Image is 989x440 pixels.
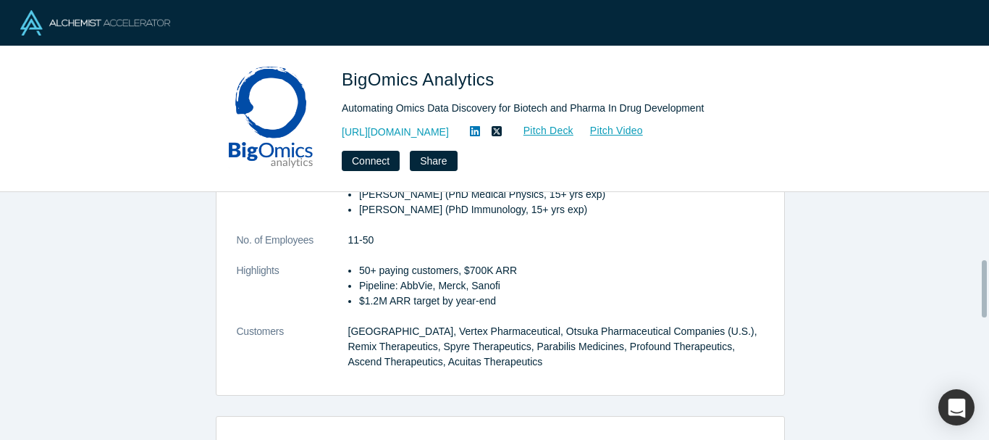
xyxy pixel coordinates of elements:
[348,233,764,248] dd: 11-50
[348,324,764,370] dd: [GEOGRAPHIC_DATA], Vertex Pharmaceutical, Otsuka Pharmaceutical Companies (U.S.), Remix Therapeut...
[508,123,574,139] a: Pitch Deck
[20,10,170,36] img: Alchemist Logo
[359,202,764,217] p: [PERSON_NAME] (PhD Immunology, 15+ yrs exp)
[237,172,348,233] dt: Team Description
[237,324,348,385] dt: Customers
[342,101,747,116] div: Automating Omics Data Discovery for Biotech and Pharma In Drug Development
[237,233,348,263] dt: No. of Employees
[359,278,764,294] p: Pipeline: AbbVie, Merck, Sanofi
[359,263,764,278] p: 50+ paying customers, $700K ARR
[342,125,449,140] a: [URL][DOMAIN_NAME]
[220,67,321,168] img: BigOmics Analytics's Logo
[342,70,500,89] span: BigOmics Analytics
[574,123,644,139] a: Pitch Video
[359,187,764,202] p: [PERSON_NAME] (PhD Medical Physics, 15+ yrs exp)
[237,263,348,324] dt: Highlights
[410,151,457,171] button: Share
[359,294,764,309] p: $1.2M ARR target by year-end
[342,151,400,171] button: Connect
